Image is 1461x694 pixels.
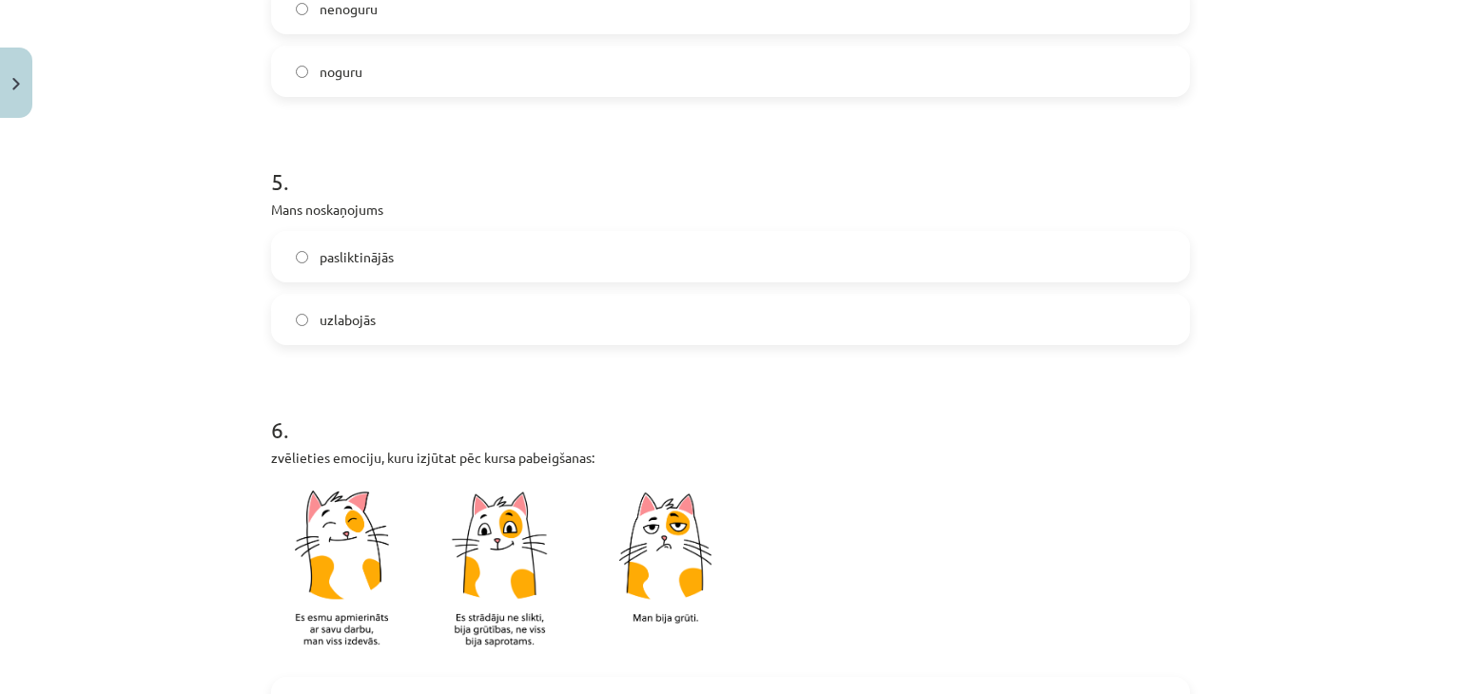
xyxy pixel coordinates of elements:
p: zvēlieties emociju, kuru izjūtat pēc kursa pabeigšanas: [271,448,1190,468]
h1: 6 . [271,383,1190,442]
input: uzlabojās [296,314,308,326]
input: noguru [296,66,308,78]
h1: 5 . [271,135,1190,194]
img: icon-close-lesson-0947bae3869378f0d4975bcd49f059093ad1ed9edebbc8119c70593378902aed.svg [12,78,20,90]
span: noguru [320,62,362,82]
input: pasliktinājās [296,251,308,263]
p: Mans noskaņojums [271,200,1190,220]
input: nenoguru [296,3,308,15]
span: uzlabojās [320,310,376,330]
span: pasliktinājās [320,247,394,267]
